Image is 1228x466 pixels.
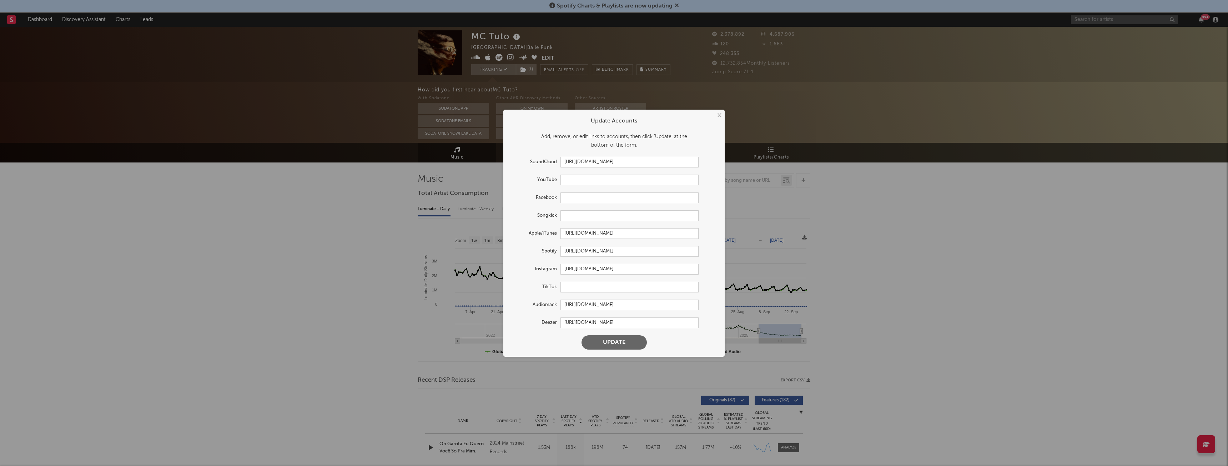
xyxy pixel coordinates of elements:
[510,247,560,256] label: Spotify
[510,132,718,150] div: Add, remove, or edit links to accounts, then click 'Update' at the bottom of the form.
[582,335,647,350] button: Update
[510,319,560,327] label: Deezer
[510,158,560,166] label: SoundCloud
[510,117,718,125] div: Update Accounts
[510,265,560,274] label: Instagram
[510,229,560,238] label: Apple/iTunes
[510,176,560,184] label: YouTube
[510,283,560,291] label: TikTok
[715,111,723,119] button: ×
[510,211,560,220] label: Songkick
[510,301,560,309] label: Audiomack
[510,194,560,202] label: Facebook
